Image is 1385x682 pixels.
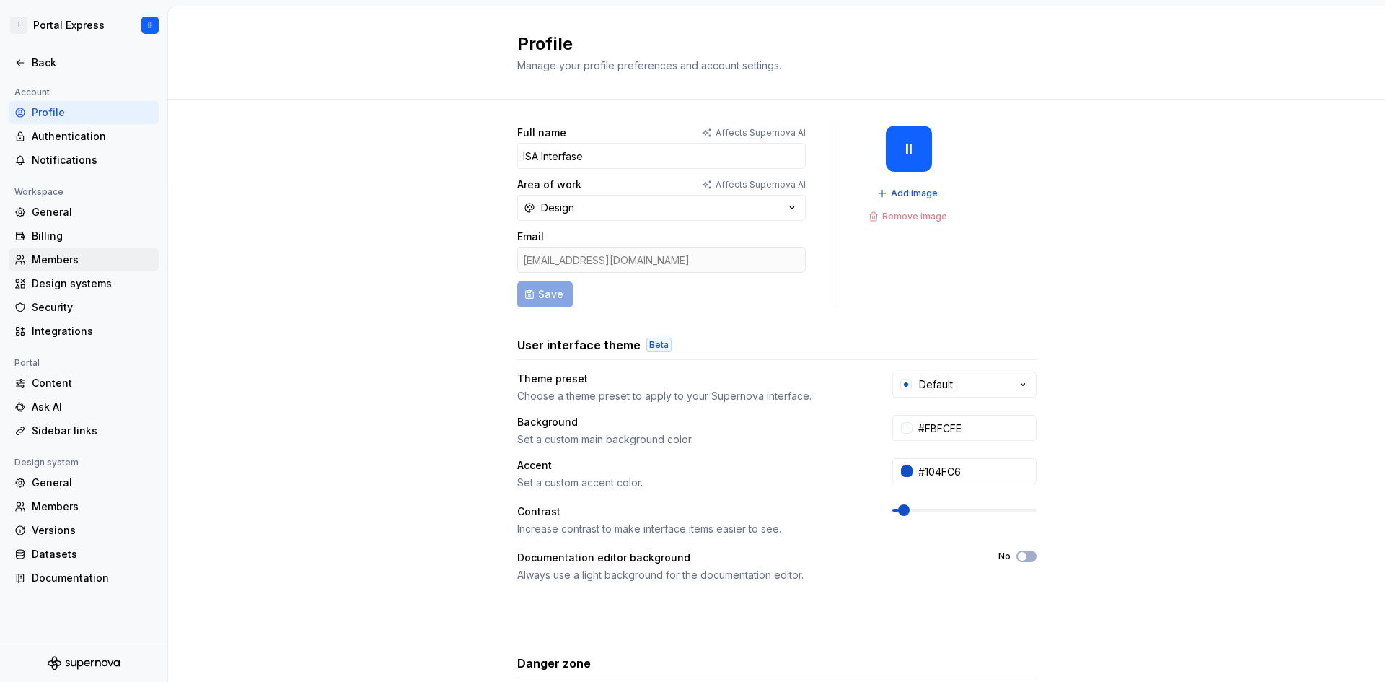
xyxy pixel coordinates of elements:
[646,338,672,352] div: Beta
[9,454,84,471] div: Design system
[9,201,159,224] a: General
[32,324,153,338] div: Integrations
[32,476,153,490] div: General
[517,476,866,490] div: Set a custom accent color.
[517,432,866,447] div: Set a custom main background color.
[32,229,153,243] div: Billing
[9,149,159,172] a: Notifications
[9,471,159,494] a: General
[716,179,806,191] p: Affects Supernova AI
[9,395,159,419] a: Ask AI
[913,458,1037,484] input: #104FC6
[33,18,105,32] div: Portal Express
[9,101,159,124] a: Profile
[517,336,641,354] h3: User interface theme
[9,248,159,271] a: Members
[517,372,588,386] div: Theme preset
[517,126,566,140] label: Full name
[9,372,159,395] a: Content
[32,56,153,70] div: Back
[998,551,1011,562] label: No
[32,153,153,167] div: Notifications
[541,201,574,215] div: Design
[9,495,159,518] a: Members
[9,354,45,372] div: Portal
[517,229,544,244] label: Email
[32,523,153,538] div: Versions
[892,372,1037,398] button: Default
[517,568,972,582] div: Always use a light background for the documentation editor.
[32,376,153,390] div: Content
[32,300,153,315] div: Security
[517,32,1019,56] h2: Profile
[517,551,690,565] div: Documentation editor background
[148,19,152,31] div: II
[913,415,1037,441] input: #FFFFFF
[517,522,866,536] div: Increase contrast to make interface items easier to see.
[32,276,153,291] div: Design systems
[517,458,552,473] div: Accent
[32,129,153,144] div: Authentication
[517,389,866,403] div: Choose a theme preset to apply to your Supernova interface.
[891,188,938,199] span: Add image
[32,424,153,438] div: Sidebar links
[9,224,159,248] a: Billing
[517,178,581,192] label: Area of work
[9,272,159,295] a: Design systems
[32,400,153,414] div: Ask AI
[9,183,69,201] div: Workspace
[9,543,159,566] a: Datasets
[32,105,153,120] div: Profile
[48,656,120,670] svg: Supernova Logo
[9,519,159,542] a: Versions
[905,143,913,154] div: II
[9,84,56,101] div: Account
[32,205,153,219] div: General
[9,567,159,590] a: Documentation
[919,377,953,392] div: Default
[10,17,27,34] div: I
[517,655,591,672] h3: Danger zone
[873,183,944,204] button: Add image
[9,125,159,148] a: Authentication
[517,415,578,429] div: Background
[32,571,153,585] div: Documentation
[9,419,159,442] a: Sidebar links
[32,253,153,267] div: Members
[716,127,806,139] p: Affects Supernova AI
[9,296,159,319] a: Security
[9,320,159,343] a: Integrations
[32,547,153,561] div: Datasets
[9,51,159,74] a: Back
[32,499,153,514] div: Members
[517,59,781,71] span: Manage your profile preferences and account settings.
[3,9,164,41] button: IPortal ExpressII
[517,504,560,519] div: Contrast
